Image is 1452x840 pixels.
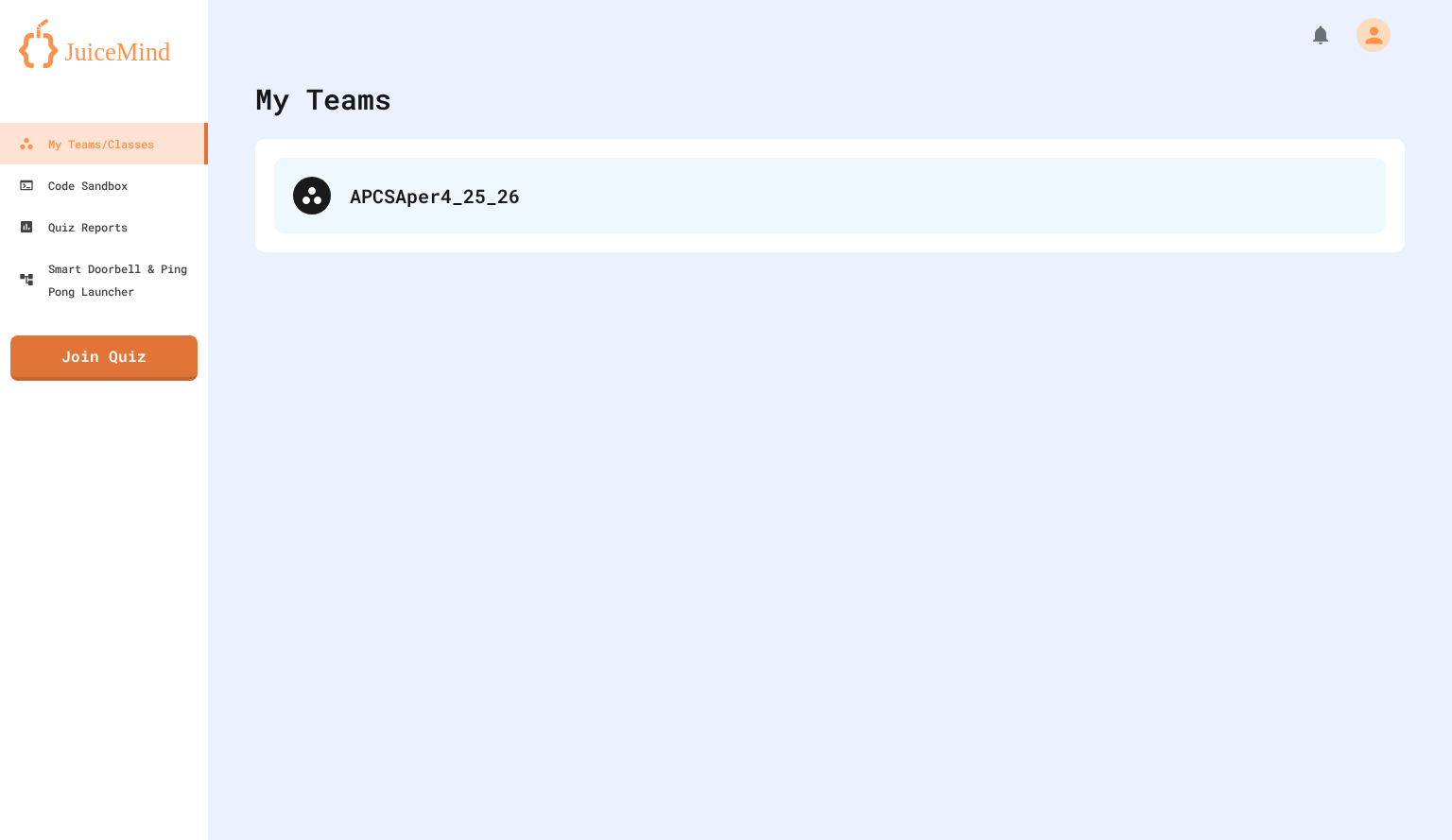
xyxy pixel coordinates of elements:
div: APCSAper4_25_26 [350,181,1367,210]
img: logo-orange.svg [19,19,189,68]
div: My Teams [255,77,391,120]
div: Smart Doorbell & Ping Pong Launcher [19,257,200,302]
div: Code Sandbox [19,174,128,197]
div: My Teams/Classes [19,132,154,155]
div: APCSAper4_25_26 [274,158,1386,233]
a: Join Quiz [10,335,198,381]
div: Quiz Reports [19,215,128,238]
div: My Notifications [1274,19,1337,51]
div: My Account [1337,13,1395,57]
